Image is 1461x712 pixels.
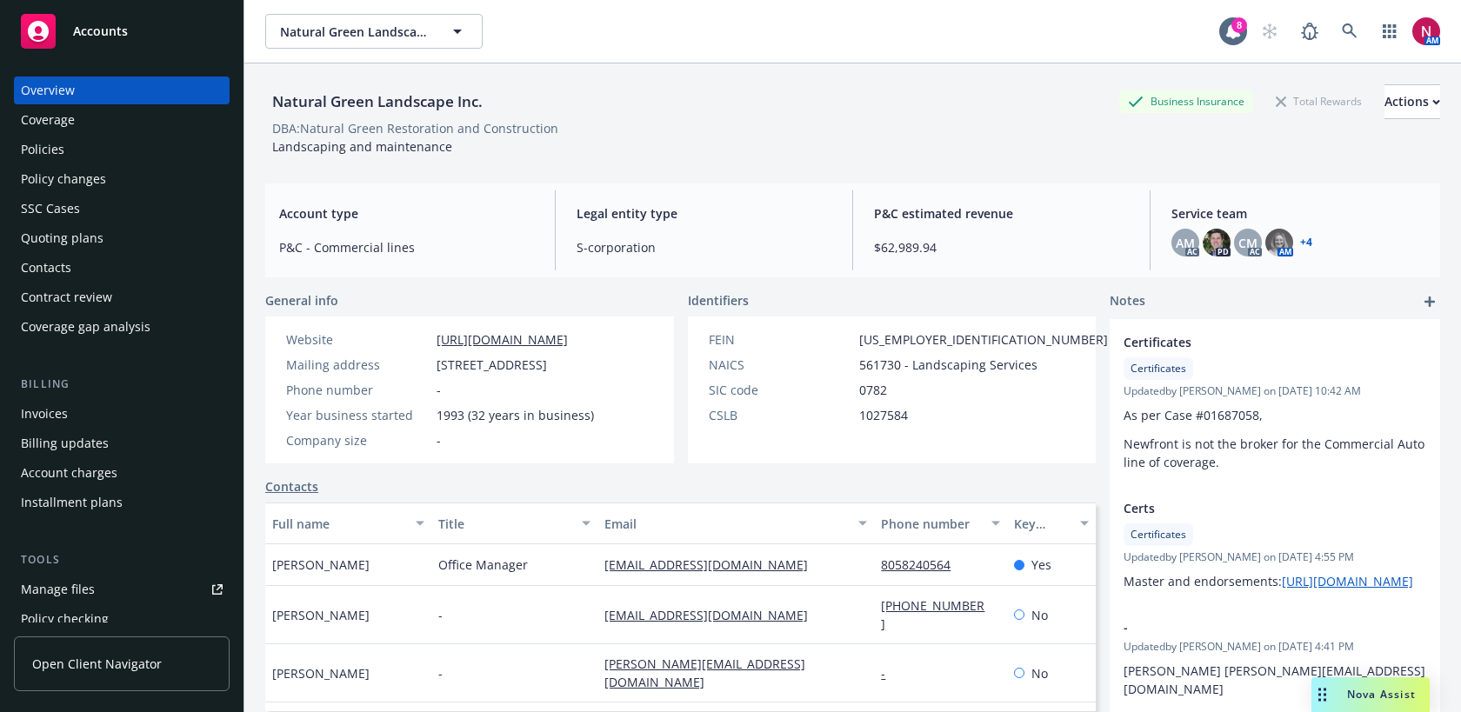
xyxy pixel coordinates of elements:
div: Key contact [1014,515,1070,533]
span: Notes [1110,291,1145,312]
div: SSC Cases [21,195,80,223]
a: SSC Cases [14,195,230,223]
div: Business Insurance [1119,90,1253,112]
button: Natural Green Landscape Inc. [265,14,483,49]
div: Coverage gap analysis [21,313,150,341]
span: Updated by [PERSON_NAME] on [DATE] 10:42 AM [1124,383,1426,399]
div: Invoices [21,400,68,428]
div: Tools [14,551,230,569]
div: Billing updates [21,429,109,457]
span: - [437,381,441,399]
p: Newfront is not the broker for the Commercial Auto line of coverage. [1124,435,1426,471]
a: Policy changes [14,165,230,193]
span: S-corporation [577,238,831,256]
div: Phone number [881,515,981,533]
img: photo [1412,17,1440,45]
a: Installment plans [14,489,230,516]
span: Office Manager [438,556,528,574]
a: add [1419,291,1440,312]
button: Phone number [874,502,1007,544]
span: CM [1238,234,1258,252]
p: As per Case #01687058, [1124,406,1426,424]
div: Manage files [21,576,95,603]
div: FEIN [709,330,852,349]
a: Report a Bug [1292,14,1327,49]
span: Nova Assist [1347,687,1416,702]
button: Full name [265,502,431,544]
span: 1993 (32 years in business) [437,406,594,424]
span: Landscaping and maintenance [272,138,452,155]
span: P&C estimated revenue [874,204,1129,223]
a: [PERSON_NAME][EMAIL_ADDRESS][DOMAIN_NAME] [604,655,805,690]
a: Accounts [14,7,230,56]
a: Contacts [265,477,318,496]
span: P&C - Commercial lines [279,238,534,256]
a: Contacts [14,254,230,282]
a: Policy checking [14,605,230,633]
span: AM [1176,234,1195,252]
div: Policies [21,136,64,163]
a: [URL][DOMAIN_NAME] [437,331,568,348]
a: Contract review [14,283,230,311]
div: CertificatesCertificatesUpdatedby [PERSON_NAME] on [DATE] 10:42 AMAs per Case #01687058,Newfront ... [1110,319,1440,485]
a: Switch app [1372,14,1407,49]
div: Title [438,515,571,533]
span: Service team [1171,204,1426,223]
div: Phone number [286,381,430,399]
a: Search [1332,14,1367,49]
div: Email [604,515,848,533]
a: Overview [14,77,230,104]
div: Contacts [21,254,71,282]
a: Invoices [14,400,230,428]
span: [US_EMPLOYER_IDENTIFICATION_NUMBER] [859,330,1108,349]
span: Open Client Navigator [32,655,162,673]
button: Email [597,502,874,544]
div: Quoting plans [21,224,103,252]
span: No [1031,664,1048,682]
a: +4 [1300,237,1312,248]
div: Mailing address [286,356,430,374]
span: 561730 - Landscaping Services [859,356,1037,374]
span: Accounts [73,24,128,38]
button: Key contact [1007,502,1096,544]
a: Billing updates [14,429,230,457]
a: [EMAIL_ADDRESS][DOMAIN_NAME] [604,607,822,623]
div: Installment plans [21,489,123,516]
div: Contract review [21,283,112,311]
span: 0782 [859,381,887,399]
span: General info [265,291,338,309]
span: Certs [1124,499,1381,517]
span: Certificates [1131,361,1186,376]
a: Manage files [14,576,230,603]
span: 1027584 [859,406,908,424]
div: CertsCertificatesUpdatedby [PERSON_NAME] on [DATE] 4:55 PMMaster and endorsements:[URL][DOMAIN_NAME] [1110,485,1440,604]
div: NAICS [709,356,852,374]
button: Nova Assist [1311,677,1430,712]
a: Coverage [14,106,230,134]
a: - [881,665,899,682]
span: - [438,664,443,682]
span: - [1124,618,1381,636]
span: - [437,431,441,449]
img: photo [1203,229,1231,256]
span: [STREET_ADDRESS] [437,356,547,374]
div: SIC code [709,381,852,399]
div: Natural Green Landscape Inc. [265,90,490,113]
button: Actions [1384,84,1440,119]
div: Drag to move [1311,677,1333,712]
span: Certificates [1124,333,1381,351]
a: [EMAIL_ADDRESS][DOMAIN_NAME] [604,556,822,573]
a: 8058240564 [881,556,964,573]
img: photo [1265,229,1293,256]
div: Overview [21,77,75,104]
span: Identifiers [688,291,749,309]
a: Policies [14,136,230,163]
div: 8 [1231,17,1247,33]
div: Full name [272,515,405,533]
button: Title [431,502,597,544]
span: No [1031,606,1048,624]
span: Legal entity type [577,204,831,223]
a: [PHONE_NUMBER] [881,597,984,632]
span: Updated by [PERSON_NAME] on [DATE] 4:41 PM [1124,639,1426,655]
span: Master and endorsements: [1124,573,1413,589]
